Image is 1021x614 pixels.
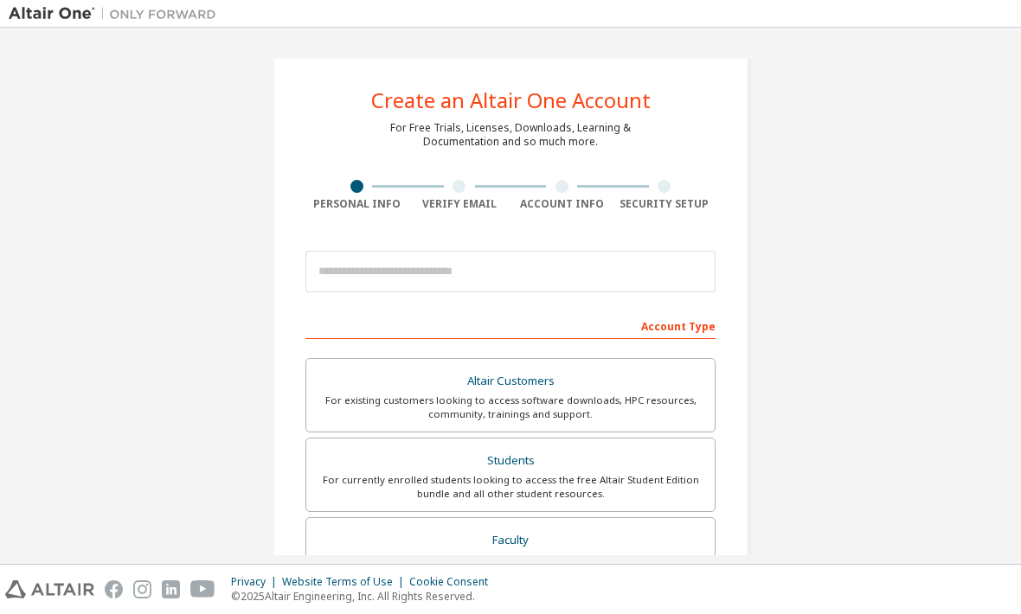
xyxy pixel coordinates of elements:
div: Faculty [317,528,704,553]
img: facebook.svg [105,580,123,598]
img: Altair One [9,5,225,22]
div: Verify Email [408,197,511,211]
div: Personal Info [305,197,408,211]
div: Cookie Consent [409,575,498,589]
div: Create an Altair One Account [371,90,651,111]
div: Security Setup [613,197,716,211]
div: For faculty & administrators of academic institutions administering students and accessing softwa... [317,552,704,579]
div: Account Info [510,197,613,211]
div: Privacy [231,575,282,589]
div: Account Type [305,311,716,339]
div: For Free Trials, Licenses, Downloads, Learning & Documentation and so much more. [390,121,631,149]
div: Website Terms of Use [282,575,409,589]
img: youtube.svg [190,580,215,598]
img: linkedin.svg [162,580,180,598]
p: © 2025 Altair Engineering, Inc. All Rights Reserved. [231,589,498,604]
div: For existing customers looking to access software downloads, HPC resources, community, trainings ... [317,393,704,421]
img: instagram.svg [133,580,151,598]
img: altair_logo.svg [5,580,94,598]
div: Altair Customers [317,369,704,393]
div: For currently enrolled students looking to access the free Altair Student Edition bundle and all ... [317,473,704,501]
div: Students [317,449,704,473]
